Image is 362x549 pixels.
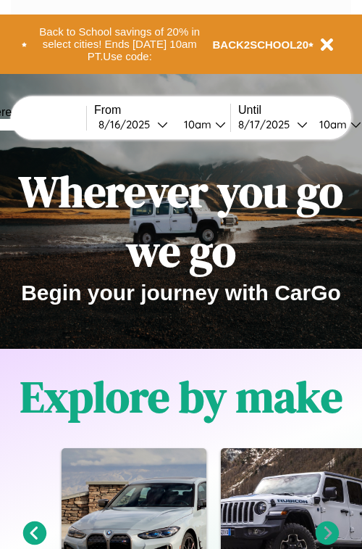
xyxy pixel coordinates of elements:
div: 10am [177,117,215,131]
button: 10am [172,117,230,132]
button: 8/16/2025 [94,117,172,132]
button: Back to School savings of 20% in select cities! Ends [DATE] 10am PT.Use code: [27,22,213,67]
div: 8 / 17 / 2025 [238,117,297,131]
h1: Explore by make [20,367,342,426]
div: 8 / 16 / 2025 [98,117,157,131]
b: BACK2SCHOOL20 [213,38,309,51]
div: 10am [312,117,350,131]
label: From [94,104,230,117]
